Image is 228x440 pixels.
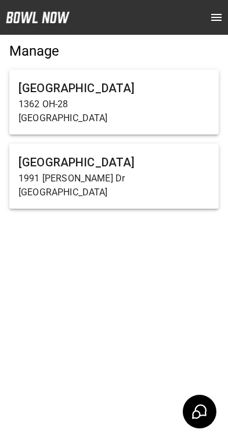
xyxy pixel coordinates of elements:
p: [GEOGRAPHIC_DATA] [19,111,209,125]
h6: [GEOGRAPHIC_DATA] [19,79,209,97]
img: logo [6,12,70,23]
h6: [GEOGRAPHIC_DATA] [19,153,209,172]
p: 1362 OH-28 [19,97,209,111]
p: [GEOGRAPHIC_DATA] [19,186,209,199]
p: 1991 [PERSON_NAME] Dr [19,172,209,186]
button: open drawer [205,6,228,29]
h5: Manage [9,42,219,60]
